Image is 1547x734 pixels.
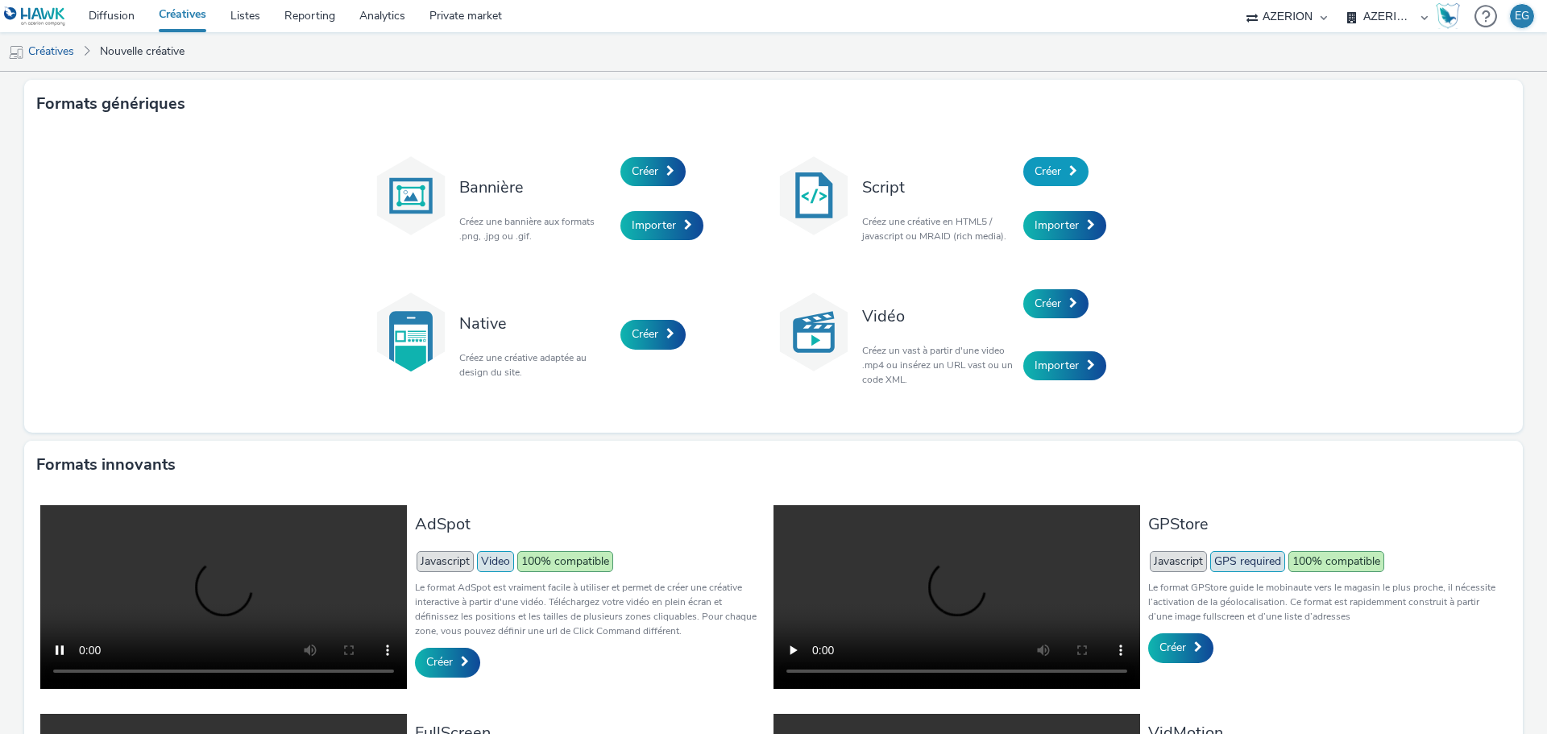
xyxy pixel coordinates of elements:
[459,214,612,243] p: Créez une bannière aux formats .png, .jpg ou .gif.
[1150,551,1207,572] span: Javascript
[4,6,66,27] img: undefined Logo
[517,551,613,572] span: 100% compatible
[8,44,24,60] img: mobile
[632,164,658,179] span: Créer
[415,513,765,535] h3: AdSpot
[1159,640,1186,655] span: Créer
[1436,3,1466,29] a: Hawk Academy
[417,551,474,572] span: Javascript
[371,292,451,372] img: native.svg
[1148,633,1213,662] a: Créer
[477,551,514,572] span: Video
[1023,157,1089,186] a: Créer
[1035,358,1079,373] span: Importer
[862,214,1015,243] p: Créez une créative en HTML5 / javascript ou MRAID (rich media).
[36,453,176,477] h3: Formats innovants
[1288,551,1384,572] span: 100% compatible
[36,92,185,116] h3: Formats génériques
[773,156,854,236] img: code.svg
[92,32,193,71] a: Nouvelle créative
[620,320,686,349] a: Créer
[1515,4,1529,28] div: EG
[371,156,451,236] img: banner.svg
[459,313,612,334] h3: Native
[1148,513,1499,535] h3: GPStore
[1023,211,1106,240] a: Importer
[632,326,658,342] span: Créer
[1436,3,1460,29] img: Hawk Academy
[1035,218,1079,233] span: Importer
[862,343,1015,387] p: Créez un vast à partir d'une video .mp4 ou insérez un URL vast ou un code XML.
[459,350,612,379] p: Créez une créative adaptée au design du site.
[773,292,854,372] img: video.svg
[459,176,612,198] h3: Bannière
[1148,580,1499,624] p: Le format GPStore guide le mobinaute vers le magasin le plus proche, il nécessite l’activation de...
[1035,296,1061,311] span: Créer
[415,648,480,677] a: Créer
[620,157,686,186] a: Créer
[862,176,1015,198] h3: Script
[415,580,765,638] p: Le format AdSpot est vraiment facile à utiliser et permet de créer une créative interactive à par...
[632,218,676,233] span: Importer
[426,654,453,670] span: Créer
[1210,551,1285,572] span: GPS required
[1035,164,1061,179] span: Créer
[862,305,1015,327] h3: Vidéo
[620,211,703,240] a: Importer
[1023,351,1106,380] a: Importer
[1023,289,1089,318] a: Créer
